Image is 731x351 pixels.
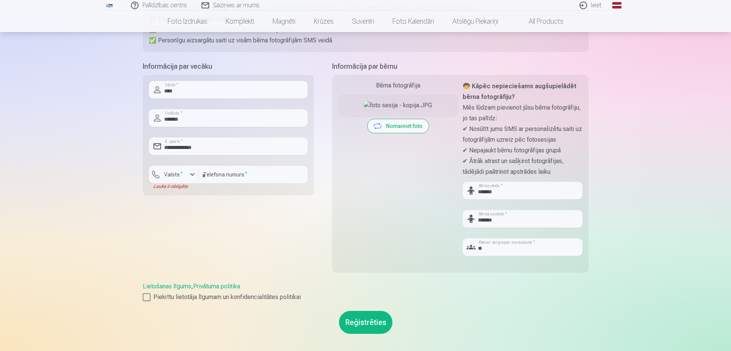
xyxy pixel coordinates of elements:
label: Piekrītu lietotāja līgumam un konfidencialitātes politikai [143,293,589,302]
p: ✔ Ātrāk atrast un sašķirot fotogrāfijas, tādējādi paātrinot apstrādes laiku [463,156,583,177]
div: Lauks ir obligāts [149,183,198,189]
label: Valsts [161,171,186,178]
p: ✔ Nepajaukt bērnu fotogrāfijas grupā [463,145,583,156]
a: Privātuma politika [193,283,240,290]
a: Lietošanas līgums [143,283,191,290]
a: Foto izdrukas [158,11,216,32]
p: Mēs lūdzam pievienot jūsu bērna fotogrāfiju, jo tas palīdz: [463,102,583,124]
p: ✅ Personīgu aizsargātu saiti uz visām bērna fotogrāfijām SMS veidā [149,35,583,46]
strong: 🧒 Kāpēc nepieciešams augšupielādēt bērna fotogrāfiju? [463,82,576,100]
button: Reģistrēties [339,311,392,334]
img: /fa1 [105,3,114,8]
a: All products [507,11,573,32]
button: Valsts* [149,166,198,183]
button: Nomainiet foto [368,119,429,133]
p: ✔ Nosūtīt jums SMS ar personalizētu saiti uz fotogrāfijām uzreiz pēc fotosesijas [463,124,583,145]
a: Foto kalendāri [383,11,443,32]
a: Magnēti [263,11,305,32]
a: Suvenīri [343,11,383,32]
div: Bērna fotogrāfija [338,81,458,90]
h5: Informācija par vecāku [143,61,314,72]
h5: Informācija par bērnu [332,61,589,72]
img: foto sesija - kopija.JPG [364,101,432,110]
div: , [143,282,589,302]
a: Krūzes [305,11,343,32]
a: Komplekti [216,11,263,32]
a: Atslēgu piekariņi [443,11,507,32]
